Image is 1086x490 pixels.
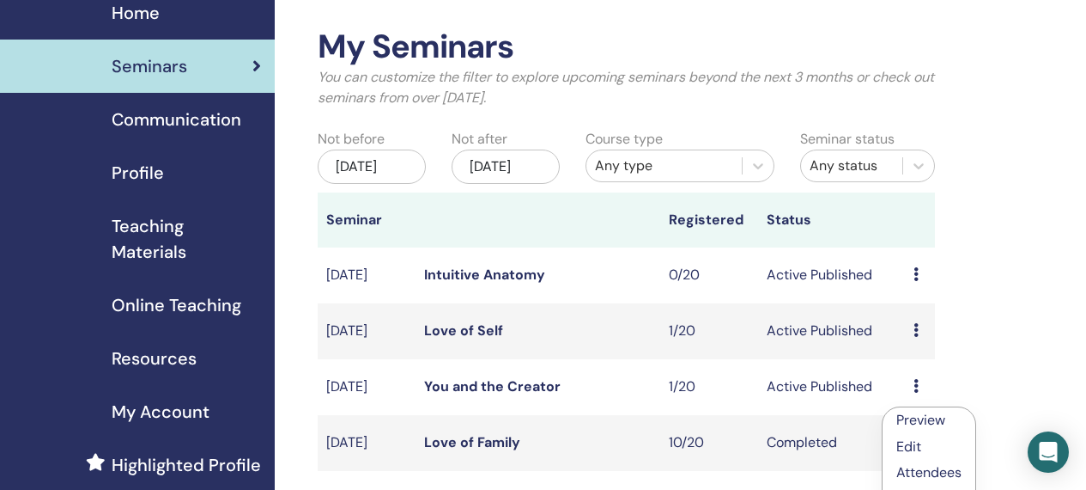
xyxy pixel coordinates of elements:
[758,303,905,359] td: Active Published
[112,107,241,132] span: Communication
[660,193,758,248] th: Registered
[896,411,945,429] a: Preview
[595,156,733,176] div: Any type
[318,67,935,108] p: You can customize the filter to explore upcoming seminars beyond the next 3 months or check out s...
[318,303,416,359] td: [DATE]
[318,28,935,67] h2: My Seminars
[452,129,507,150] label: Not after
[758,248,905,303] td: Active Published
[660,359,758,415] td: 1/20
[112,346,197,371] span: Resources
[800,129,895,150] label: Seminar status
[112,292,241,318] span: Online Teaching
[810,156,894,176] div: Any status
[318,150,426,184] div: [DATE]
[424,377,561,395] a: You and the Creator
[896,438,921,456] a: Edit
[112,399,209,425] span: My Account
[318,415,416,471] td: [DATE]
[660,303,758,359] td: 1/20
[452,150,560,184] div: [DATE]
[424,433,520,451] a: Love of Family
[660,415,758,471] td: 10/20
[318,359,416,415] td: [DATE]
[1028,432,1069,473] div: Open Intercom Messenger
[318,248,416,303] td: [DATE]
[660,248,758,303] td: 0/20
[758,415,905,471] td: Completed
[424,322,503,340] a: Love of Self
[758,193,905,248] th: Status
[112,53,187,79] span: Seminars
[896,463,962,481] a: Attendees
[112,213,261,265] span: Teaching Materials
[424,266,545,284] a: Intuitive Anatomy
[318,193,416,248] th: Seminar
[585,129,663,150] label: Course type
[112,452,261,478] span: Highlighted Profile
[758,359,905,415] td: Active Published
[318,129,385,150] label: Not before
[112,160,164,186] span: Profile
